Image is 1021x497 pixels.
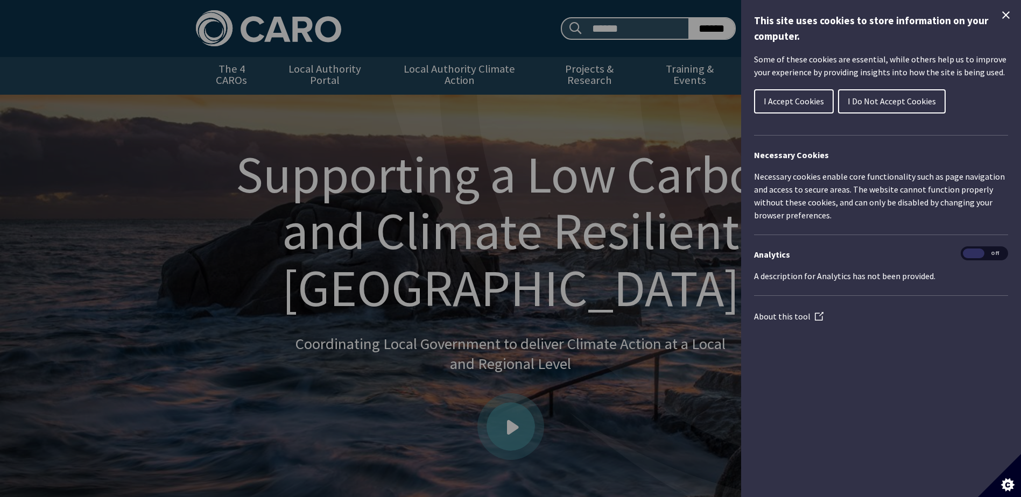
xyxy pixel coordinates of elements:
[754,311,823,322] a: About this tool
[963,248,984,259] span: On
[978,454,1021,497] button: Set cookie preferences
[754,13,1008,44] h1: This site uses cookies to store information on your computer.
[848,96,936,106] span: I Do Not Accept Cookies
[754,89,834,113] button: I Accept Cookies
[984,248,1006,259] span: Off
[754,248,1008,261] h3: Analytics
[754,170,1008,222] p: Necessary cookies enable core functionality such as page navigation and access to secure areas. T...
[999,9,1012,22] button: Close Cookie Control
[754,269,1008,282] p: A description for Analytics has not been provided.
[764,96,824,106] span: I Accept Cookies
[754,148,1008,161] h2: Necessary Cookies
[754,53,1008,79] p: Some of these cookies are essential, while others help us to improve your experience by providing...
[838,89,946,113] button: I Do Not Accept Cookies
